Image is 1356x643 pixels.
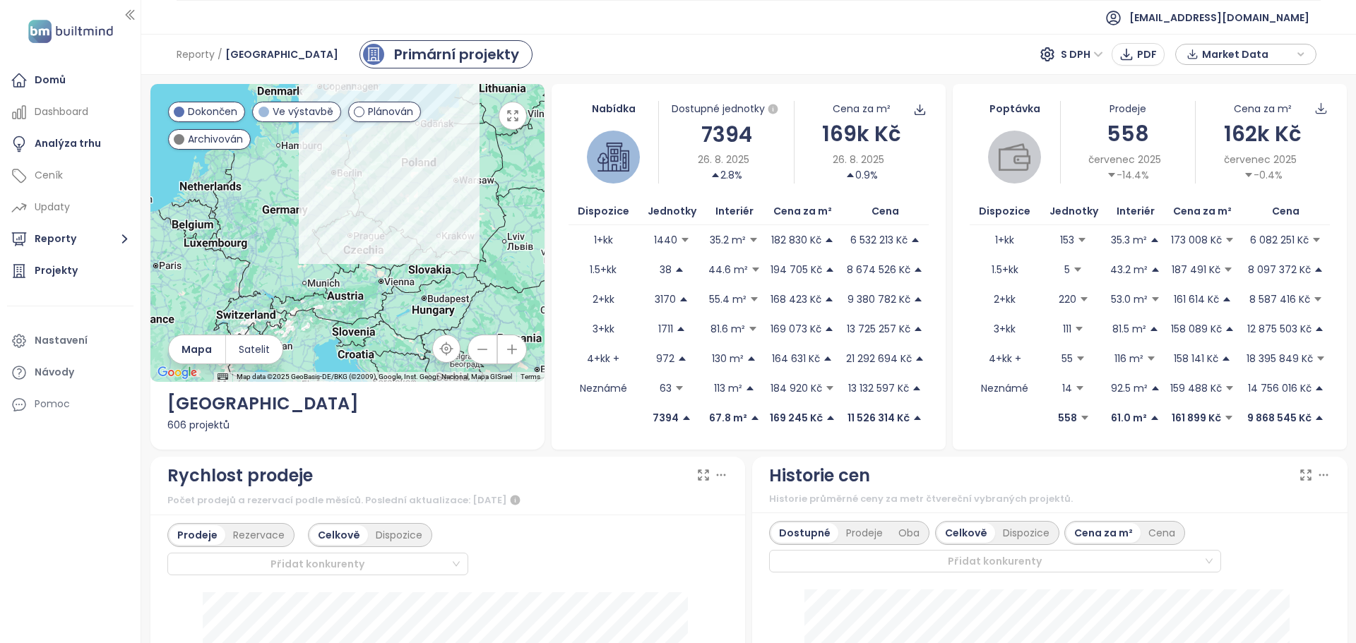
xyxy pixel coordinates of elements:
[833,101,891,116] div: Cena za m²
[769,492,1331,506] div: Historie průměrné ceny za metr čtvereční vybraných projektů.
[35,103,88,121] div: Dashboard
[1314,413,1324,423] span: caret-up
[658,321,673,337] p: 1711
[35,167,63,184] div: Ceník
[823,354,833,363] span: caret-up
[35,363,74,381] div: Návody
[825,383,835,393] span: caret-down
[970,198,1040,225] th: Dispozice
[1111,232,1147,248] p: 35.3 m²
[1150,294,1160,304] span: caret-down
[182,342,212,357] span: Mapa
[1088,152,1161,167] span: červenec 2025
[660,380,672,396] p: 63
[569,314,638,344] td: 3+kk
[7,162,133,190] a: Ceník
[1080,413,1090,423] span: caret-down
[1062,380,1072,396] p: 14
[1150,413,1160,423] span: caret-up
[1073,265,1083,275] span: caret-down
[995,523,1057,543] div: Dispozice
[7,359,133,387] a: Návody
[1076,354,1086,363] span: caret-down
[1061,117,1195,150] div: 558
[169,335,225,363] button: Mapa
[655,292,676,307] p: 3170
[1111,292,1148,307] p: 53.0 m²
[747,354,756,363] span: caret-up
[1111,380,1148,396] p: 92.5 m²
[1129,1,1309,35] span: [EMAIL_ADDRESS][DOMAIN_NAME]
[838,523,891,543] div: Prodeje
[1172,410,1221,426] p: 161 899 Kč
[970,344,1040,373] td: 4+kk +
[1163,198,1242,225] th: Cena za m²
[970,101,1060,116] div: Poptávka
[569,101,659,116] div: Nabídka
[771,321,821,337] p: 169 073 Kč
[7,390,133,419] div: Pomoc
[770,410,823,426] p: 169 245 Kč
[748,324,758,334] span: caret-down
[680,235,690,245] span: caret-down
[1061,351,1073,366] p: 55
[169,525,225,545] div: Prodeje
[674,383,684,393] span: caret-down
[237,373,512,380] span: Map data ©2025 GeoBasis-DE/BKG (©2009), Google, Inst. Geogr. Nacional, Mapa GISrael
[999,141,1030,173] img: wallet
[35,395,70,413] div: Pomoc
[1059,292,1076,307] p: 220
[771,232,821,248] p: 182 830 Kč
[1314,383,1324,393] span: caret-up
[1224,413,1234,423] span: caret-down
[845,167,878,183] div: 0.9%
[1149,324,1159,334] span: caret-up
[368,104,413,119] span: Plánován
[1221,354,1231,363] span: caret-up
[35,198,70,216] div: Updaty
[833,152,884,167] span: 26. 8. 2025
[1150,235,1160,245] span: caret-up
[850,232,908,248] p: 6 532 213 Kč
[749,235,759,245] span: caret-down
[910,235,920,245] span: caret-up
[24,17,117,46] img: logo
[970,255,1040,284] td: 1.5+kk
[177,42,215,67] span: Reporty
[1313,294,1323,304] span: caret-down
[682,413,691,423] span: caret-up
[569,225,638,255] td: 1+kk
[1225,235,1235,245] span: caret-down
[676,324,686,334] span: caret-up
[273,104,333,119] span: Ve výstavbě
[710,167,742,183] div: 2.8%
[154,363,201,382] a: Open this area in Google Maps (opens a new window)
[167,390,528,417] div: [GEOGRAPHIC_DATA]
[847,292,910,307] p: 9 380 782 Kč
[1242,198,1330,225] th: Cena
[913,265,923,275] span: caret-up
[749,294,759,304] span: caret-down
[698,152,749,167] span: 26. 8. 2025
[7,225,133,253] button: Reporty
[167,417,528,433] div: 606 projektů
[763,198,841,225] th: Cena za m²
[679,294,689,304] span: caret-up
[1225,383,1235,393] span: caret-down
[845,170,855,180] span: caret-up
[771,292,821,307] p: 168 423 Kč
[1316,354,1326,363] span: caret-down
[1141,523,1183,543] div: Cena
[771,262,822,277] p: 194 705 Kč
[1314,265,1324,275] span: caret-up
[745,383,755,393] span: caret-up
[569,255,638,284] td: 1.5+kk
[225,42,338,67] span: [GEOGRAPHIC_DATA]
[1248,380,1312,396] p: 14 756 016 Kč
[1107,170,1117,180] span: caret-down
[970,284,1040,314] td: 2+kk
[1137,47,1157,62] span: PDF
[1064,262,1070,277] p: 5
[1079,294,1089,304] span: caret-down
[1222,294,1232,304] span: caret-up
